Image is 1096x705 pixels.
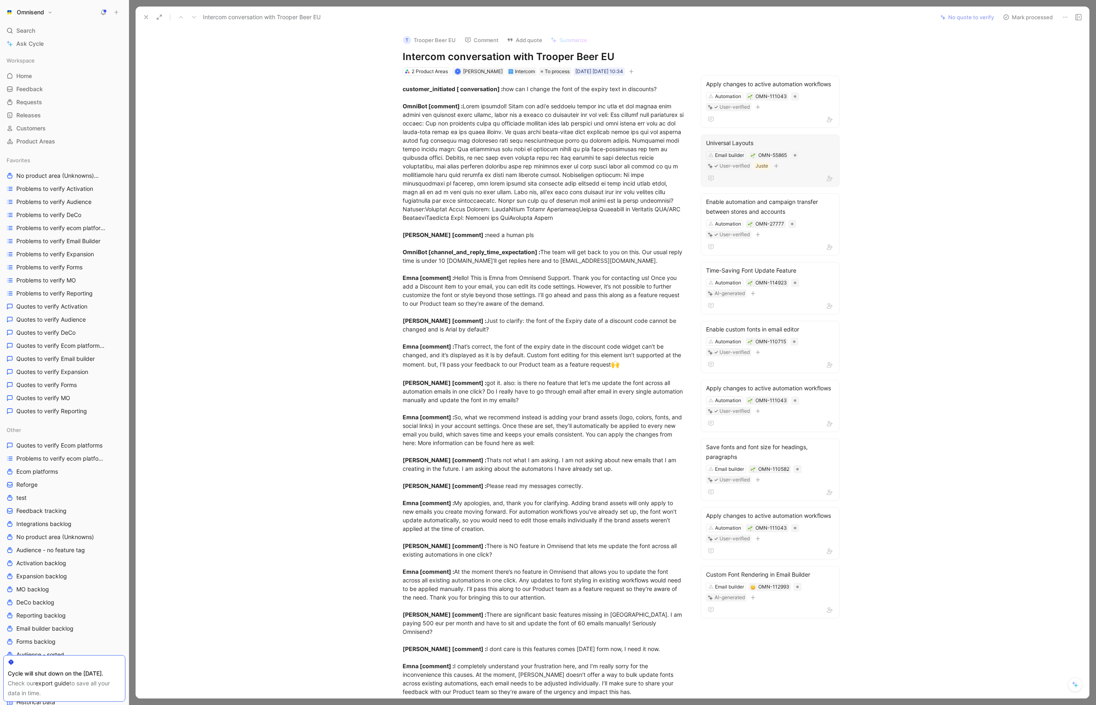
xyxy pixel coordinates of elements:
[3,557,125,569] a: Activation backlog
[3,544,125,556] a: Audience - no feature tag
[3,596,125,609] a: DeCo backlog
[8,678,121,698] div: Check our to save all your data in time.
[16,546,85,554] span: Audience - no feature tag
[16,26,35,36] span: Search
[751,585,755,590] img: 🤔
[575,67,623,76] div: [DATE] [DATE] 10:34
[3,649,125,661] a: Audience - sorted
[3,622,125,635] a: Email builder backlog
[16,533,94,541] span: No product area (Unknowns)
[16,624,74,633] span: Email builder backlog
[720,162,750,170] div: User-verified
[403,50,685,63] h1: Intercom conversation with Trooper Beer EU
[16,276,76,284] span: Problems to verify MO
[755,220,784,228] div: OMN-27777
[706,570,834,580] div: Custom Font Rendering in Email Builder
[16,520,71,528] span: Integrations backlog
[399,34,459,46] button: TTrooper Beer EU
[16,355,95,363] span: Quotes to verify Email builder
[403,457,486,463] strong: [PERSON_NAME] [comment] :
[463,68,503,74] span: [PERSON_NAME]
[16,638,56,646] span: Forms backlog
[706,511,834,521] div: Apply changes to active automation workflows
[3,122,125,134] a: Customers
[755,162,768,170] div: Juste
[503,34,546,46] button: Add quote
[3,379,125,391] a: Quotes to verify Forms
[16,137,55,145] span: Product Areas
[16,585,49,593] span: MO backlog
[758,465,789,473] div: OMN-110582
[720,535,750,543] div: User-verified
[3,424,125,661] div: OtherQuotes to verify Ecom platformsProblems to verify ecom platformsEcom platformsReforgetestFee...
[747,525,753,531] div: 🌱
[35,680,69,687] a: export guide
[3,313,125,326] a: Quotes to verify Audience
[3,583,125,595] a: MO backlog
[706,442,834,462] div: Save fonts and font size for headings, paragraphs
[748,281,753,286] img: 🌱
[16,342,106,350] span: Quotes to verify Ecom platforms
[403,568,454,575] strong: Emna [comment] :
[747,221,753,227] button: 🌱
[403,343,454,350] strong: Emna [comment] :
[412,67,448,76] div: 2 Product Areas
[16,72,32,80] span: Home
[715,524,741,532] div: Automation
[545,67,570,76] span: To process
[3,83,125,95] a: Feedback
[403,274,454,281] strong: Emna [comment] :
[748,222,753,227] img: 🌱
[7,426,21,434] span: Other
[3,96,125,108] a: Requests
[706,197,834,217] div: Enable automation and campaign transfer between stores and accounts
[715,465,744,473] div: Email builder
[16,237,100,245] span: Problems to verify Email Builder
[747,280,753,286] button: 🌱
[403,499,454,506] strong: Emna [comment] :
[17,9,44,16] h1: Omnisend
[937,11,998,23] button: No quote to verify
[16,172,105,180] span: No product area (Unknowns)
[403,611,486,618] strong: [PERSON_NAME] [comment] :
[758,151,787,159] div: OMN-55865
[7,56,35,65] span: Workspace
[747,398,753,403] button: 🌱
[720,476,750,484] div: User-verified
[751,467,755,472] img: 🌱
[3,109,125,121] a: Releases
[720,348,750,356] div: User-verified
[7,156,30,164] span: Favorites
[3,170,125,182] a: No product area (Unknowns)Other
[706,266,834,275] div: Time-Saving Font Update Feature
[3,70,125,82] a: Home
[720,231,750,239] div: User-verified
[705,82,834,116] p: "Omnisend should make it simple and easy for a vendor to update any branding, at the moment it is...
[3,636,125,648] a: Forms backlog
[3,452,125,465] a: Problems to verify ecom platforms
[748,340,753,345] img: 🌱
[3,274,125,286] a: Problems to verify MO
[403,317,486,324] strong: [PERSON_NAME] [comment] :
[748,398,753,403] img: 🌱
[750,584,756,590] button: 🤔
[16,124,46,132] span: Customers
[203,12,321,22] span: Intercom conversation with Trooper Beer EU
[755,338,786,346] div: OMN-110715
[3,327,125,339] a: Quotes to verify DeCo
[750,466,756,472] div: 🌱
[403,231,486,238] strong: [PERSON_NAME] [comment] :
[715,220,741,228] div: Automation
[16,316,86,324] span: Quotes to verify Audience
[706,138,834,148] div: Universal Layouts
[3,609,125,622] a: Reporting backlog
[16,185,93,193] span: Problems to verify Activation
[715,396,741,405] div: Automation
[16,302,87,311] span: Quotes to verify Activation
[8,669,121,678] div: Cycle will shut down on the [DATE].
[403,36,411,44] div: T
[3,531,125,543] a: No product area (Unknowns)
[3,340,125,352] a: Quotes to verify Ecom platformsOther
